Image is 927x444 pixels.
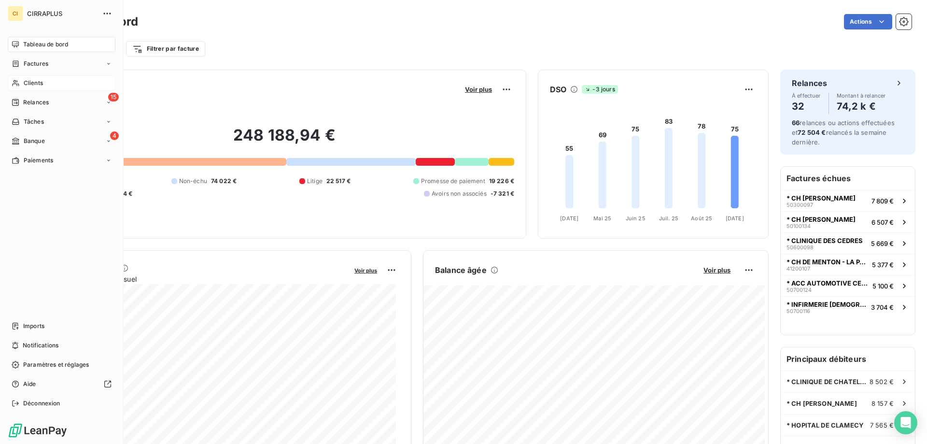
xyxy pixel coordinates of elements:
[326,177,351,186] span: 22 517 €
[870,378,894,386] span: 8 502 €
[787,202,813,208] span: 50300097
[110,131,119,140] span: 4
[787,421,864,429] span: * HOPITAL DE CLAMECY
[870,421,894,429] span: 7 565 €
[24,156,53,165] span: Paiements
[659,215,678,222] tspan: Juil. 25
[23,341,58,350] span: Notifications
[307,177,323,186] span: Litige
[354,267,377,274] span: Voir plus
[701,266,733,274] button: Voir plus
[179,177,207,186] span: Non-échu
[351,266,380,274] button: Voir plus
[23,360,89,369] span: Paramètres et réglages
[837,99,886,114] h4: 74,2 k €
[871,303,894,311] span: 3 704 €
[781,275,915,296] button: * ACC AUTOMOTIVE CELLS COMPANY507001245 100 €
[787,258,868,266] span: * CH DE MENTON - LA PALMOSA
[792,93,821,99] span: À effectuer
[491,189,514,198] span: -7 321 €
[781,232,915,254] button: * CLINIQUE DES CEDRES506000985 669 €
[871,197,894,205] span: 7 809 €
[23,380,36,388] span: Aide
[550,84,566,95] h6: DSO
[792,119,895,146] span: relances ou actions effectuées et relancés la semaine dernière.
[787,237,863,244] span: * CLINIQUE DES CEDRES
[781,211,915,232] button: * CH [PERSON_NAME]501001346 507 €
[787,244,814,250] span: 50600098
[792,119,800,127] span: 66
[582,85,618,94] span: -3 jours
[787,266,810,272] span: 41200107
[24,117,44,126] span: Tâches
[871,400,894,407] span: 8 157 €
[421,177,485,186] span: Promesse de paiement
[489,177,514,186] span: 19 226 €
[23,40,68,49] span: Tableau de bord
[24,79,43,87] span: Clients
[465,86,492,93] span: Voir plus
[432,189,487,198] span: Avoirs non associés
[787,223,811,229] span: 50100134
[787,194,856,202] span: * CH [PERSON_NAME]
[844,14,892,29] button: Actions
[55,126,514,155] h2: 248 188,94 €
[726,215,744,222] tspan: [DATE]
[55,274,348,284] span: Chiffre d'affaires mensuel
[462,85,495,94] button: Voir plus
[781,190,915,211] button: * CH [PERSON_NAME]503000977 809 €
[787,279,869,287] span: * ACC AUTOMOTIVE CELLS COMPANY
[108,93,119,101] span: 15
[8,423,68,438] img: Logo LeanPay
[703,266,730,274] span: Voir plus
[792,77,827,89] h6: Relances
[626,215,646,222] tspan: Juin 25
[781,167,915,190] h6: Factures échues
[560,215,578,222] tspan: [DATE]
[8,6,23,21] div: CI
[8,376,115,392] a: Aide
[787,287,812,293] span: 50700124
[126,41,205,57] button: Filtrer par facture
[872,282,894,290] span: 5 100 €
[24,59,48,68] span: Factures
[787,308,810,314] span: 50700116
[787,378,870,386] span: * CLINIQUE DE CHATELLERAULT
[837,93,886,99] span: Montant à relancer
[781,296,915,317] button: * INFIRMERIE [DEMOGRAPHIC_DATA] DE [GEOGRAPHIC_DATA]507001163 704 €
[691,215,712,222] tspan: Août 25
[781,347,915,371] h6: Principaux débiteurs
[792,99,821,114] h4: 32
[787,400,857,407] span: * CH [PERSON_NAME]
[24,137,45,145] span: Banque
[871,218,894,226] span: 6 507 €
[798,129,826,136] span: 72 504 €
[435,264,487,276] h6: Balance âgée
[787,301,867,308] span: * INFIRMERIE [DEMOGRAPHIC_DATA] DE [GEOGRAPHIC_DATA]
[23,98,49,107] span: Relances
[27,10,97,17] span: CIRRAPLUS
[23,322,44,330] span: Imports
[211,177,237,186] span: 74 022 €
[894,411,917,434] div: Open Intercom Messenger
[787,215,856,223] span: * CH [PERSON_NAME]
[23,399,60,408] span: Déconnexion
[872,261,894,269] span: 5 377 €
[871,240,894,247] span: 5 669 €
[781,254,915,275] button: * CH DE MENTON - LA PALMOSA412001075 377 €
[593,215,611,222] tspan: Mai 25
